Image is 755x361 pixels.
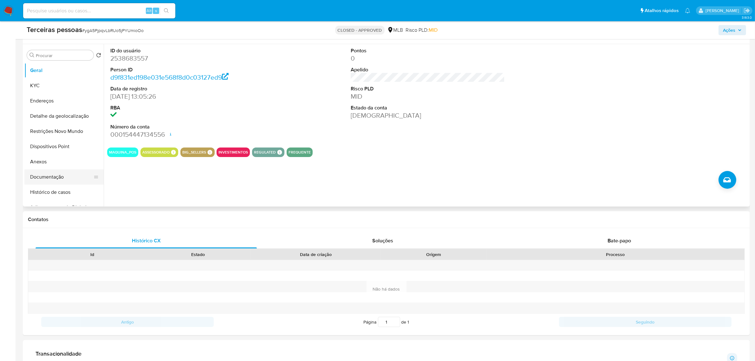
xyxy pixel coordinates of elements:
[351,47,505,54] dt: Pontos
[387,27,403,34] div: MLB
[132,237,161,244] span: Histórico CX
[364,317,409,327] span: Página de
[351,111,505,120] dd: [DEMOGRAPHIC_DATA]
[155,8,157,14] span: s
[351,104,505,111] dt: Estado da conta
[110,104,264,111] dt: RBA
[351,85,505,92] dt: Risco PLD
[110,47,264,54] dt: ID do usuário
[351,92,505,101] dd: MID
[44,251,140,258] div: Id
[24,93,104,108] button: Endereços
[24,154,104,169] button: Anexos
[24,139,104,154] button: Dispositivos Point
[723,25,735,35] span: Ações
[559,317,732,327] button: Seguindo
[24,200,104,215] button: Adiantamentos de Dinheiro
[408,319,409,325] span: 1
[706,8,741,14] p: emerson.gomes@mercadopago.com.br
[110,66,264,73] dt: Person ID
[29,53,35,58] button: Procurar
[719,25,746,35] button: Ações
[36,53,91,58] input: Procurar
[41,317,214,327] button: Antigo
[24,63,104,78] button: Geral
[24,78,104,93] button: KYC
[335,26,385,35] p: CLOSED - APPROVED
[110,130,264,139] dd: 000154447134556
[160,6,173,15] button: search-icon
[491,251,740,258] div: Processo
[27,24,82,35] b: Terceiras pessoas
[351,54,505,63] dd: 0
[23,7,175,15] input: Pesquise usuários ou casos...
[255,251,376,258] div: Data de criação
[608,237,631,244] span: Bate-papo
[429,26,438,34] span: MID
[28,216,745,223] h1: Contatos
[24,185,104,200] button: Histórico de casos
[96,53,101,60] button: Retornar ao pedido padrão
[744,7,750,14] a: Sair
[110,54,264,63] dd: 2538683557
[406,27,438,34] span: Risco PLD:
[110,73,229,82] a: d9f831ed198e031e568f8d0c03127ed9
[149,251,246,258] div: Estado
[110,123,264,130] dt: Número da conta
[645,7,679,14] span: Atalhos rápidos
[24,108,104,124] button: Detalhe da geolocalização
[24,124,104,139] button: Restrições Novo Mundo
[82,27,144,34] span: # ygA5PjpqvLbRUo5jPYUmioOo
[110,92,264,101] dd: [DATE] 13:05:26
[351,66,505,73] dt: Apelido
[110,85,264,92] dt: Data de registro
[372,237,393,244] span: Soluções
[385,251,482,258] div: Origem
[742,15,752,20] span: 3.163.0
[24,169,99,185] button: Documentação
[685,8,690,13] a: Notificações
[146,8,152,14] span: Alt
